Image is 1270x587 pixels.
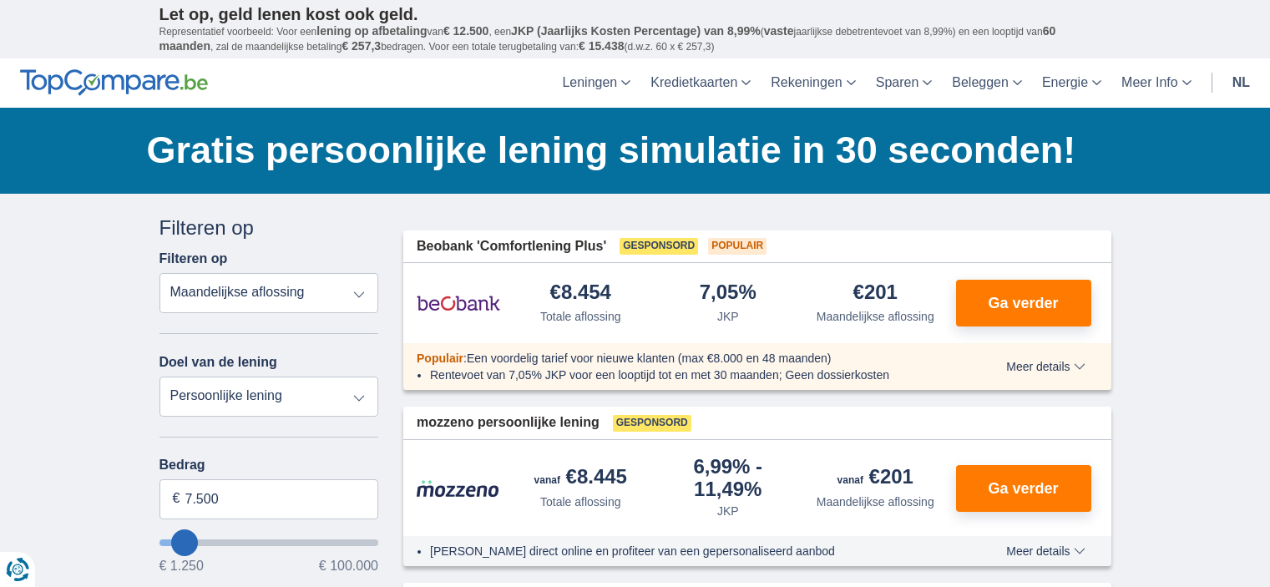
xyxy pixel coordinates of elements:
[708,238,767,255] span: Populair
[540,308,621,325] div: Totale aflossing
[817,493,934,510] div: Maandelijkse aflossing
[511,24,761,38] span: JKP (Jaarlijks Kosten Percentage) van 8,99%
[467,352,832,365] span: Een voordelig tarief voor nieuwe klanten (max €8.000 en 48 maanden)
[764,24,794,38] span: vaste
[1032,58,1111,108] a: Energie
[319,559,378,573] span: € 100.000
[640,58,761,108] a: Kredietkaarten
[159,4,1111,24] p: Let op, geld lenen kost ook geld.
[613,415,691,432] span: Gesponsord
[173,489,180,509] span: €
[866,58,943,108] a: Sparen
[994,544,1097,558] button: Meer details
[942,58,1032,108] a: Beleggen
[1111,58,1202,108] a: Meer Info
[430,367,945,383] li: Rentevoet van 7,05% JKP voor een looptijd tot en met 30 maanden; Geen dossierkosten
[316,24,427,38] span: lening op afbetaling
[20,69,208,96] img: TopCompare
[817,308,934,325] div: Maandelijkse aflossing
[994,360,1097,373] button: Meer details
[159,539,379,546] input: wantToBorrow
[534,467,627,490] div: €8.445
[956,280,1091,326] button: Ga verder
[159,24,1111,54] p: Representatief voorbeeld: Voor een van , een ( jaarlijkse debetrentevoet van 8,99%) en een loopti...
[579,39,625,53] span: € 15.438
[159,251,228,266] label: Filteren op
[1006,361,1085,372] span: Meer details
[837,467,913,490] div: €201
[761,58,865,108] a: Rekeningen
[159,355,277,370] label: Doel van de lening
[159,559,204,573] span: € 1.250
[443,24,489,38] span: € 12.500
[1222,58,1260,108] a: nl
[988,296,1058,311] span: Ga verder
[552,58,640,108] a: Leningen
[417,352,463,365] span: Populair
[417,237,606,256] span: Beobank 'Comfortlening Plus'
[159,214,379,242] div: Filteren op
[700,282,756,305] div: 7,05%
[1006,545,1085,557] span: Meer details
[159,458,379,473] label: Bedrag
[988,481,1058,496] span: Ga verder
[403,350,959,367] div: :
[540,493,621,510] div: Totale aflossing
[956,465,1091,512] button: Ga verder
[342,39,381,53] span: € 257,3
[147,124,1111,176] h1: Gratis persoonlijke lening simulatie in 30 seconden!
[417,282,500,324] img: product.pl.alt Beobank
[853,282,898,305] div: €201
[417,413,600,433] span: mozzeno persoonlijke lening
[430,543,945,559] li: [PERSON_NAME] direct online en profiteer van een gepersonaliseerd aanbod
[717,308,739,325] div: JKP
[717,503,739,519] div: JKP
[620,238,698,255] span: Gesponsord
[661,457,796,499] div: 6,99%
[159,24,1056,53] span: 60 maanden
[417,479,500,498] img: product.pl.alt Mozzeno
[550,282,611,305] div: €8.454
